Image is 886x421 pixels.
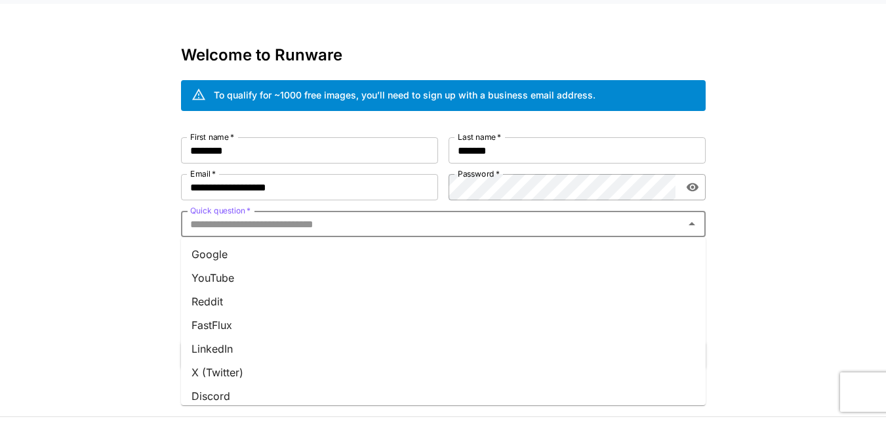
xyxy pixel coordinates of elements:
h3: Welcome to Runware [181,46,706,64]
li: Discord [181,384,706,408]
li: Reddit [181,290,706,313]
label: Quick question [190,205,251,216]
li: YouTube [181,266,706,290]
li: FastFlux [181,313,706,337]
button: Close [683,215,701,233]
label: First name [190,131,234,143]
li: X (Twitter) [181,361,706,384]
li: LinkedIn [181,337,706,361]
label: Last name [458,131,501,143]
div: To qualify for ~1000 free images, you’ll need to sign up with a business email address. [214,88,595,102]
li: Google [181,242,706,266]
label: Password [458,168,500,179]
button: toggle password visibility [681,175,704,199]
label: Email [190,168,216,179]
